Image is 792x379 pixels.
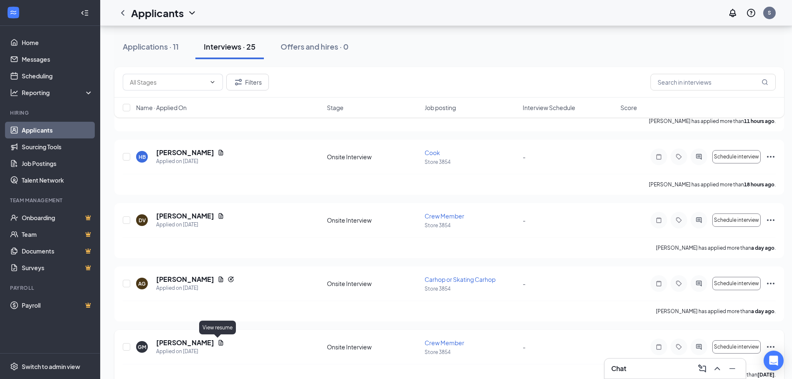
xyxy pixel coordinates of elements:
[22,209,93,226] a: OnboardingCrown
[694,280,704,287] svg: ActiveChat
[22,88,94,97] div: Reporting
[218,276,224,283] svg: Document
[10,362,18,371] svg: Settings
[281,41,349,52] div: Offers and hires · 0
[523,103,575,112] span: Interview Schedule
[728,8,738,18] svg: Notifications
[22,297,93,314] a: PayrollCrown
[674,153,684,160] svg: Tag
[674,344,684,350] svg: Tag
[10,197,91,204] div: Team Management
[118,8,128,18] a: ChevronLeft
[712,364,722,374] svg: ChevronUp
[714,281,759,286] span: Schedule interview
[650,74,776,90] input: Search in interviews
[766,279,776,289] svg: Ellipses
[425,285,517,292] p: Store 3854
[620,103,637,112] span: Score
[22,155,93,172] a: Job Postings
[136,103,187,112] span: Name · Applied On
[425,339,464,346] span: Crew Member
[156,284,234,292] div: Applied on [DATE]
[762,79,768,85] svg: MagnifyingGlass
[138,344,146,351] div: GM
[22,362,80,371] div: Switch to admin view
[156,275,214,284] h5: [PERSON_NAME]
[209,79,216,85] svg: ChevronDown
[22,226,93,243] a: TeamCrown
[233,77,243,87] svg: Filter
[156,347,224,356] div: Applied on [DATE]
[751,308,774,314] b: a day ago
[22,51,93,68] a: Messages
[139,153,146,161] div: HB
[22,243,93,259] a: DocumentsCrown
[674,217,684,223] svg: Tag
[697,364,707,374] svg: ComposeMessage
[744,181,774,188] b: 18 hours ago
[523,153,526,161] span: -
[22,34,93,51] a: Home
[10,284,91,291] div: Payroll
[712,150,761,163] button: Schedule interview
[654,280,664,287] svg: Note
[712,340,761,354] button: Schedule interview
[327,216,420,224] div: Onsite Interview
[22,122,93,138] a: Applicants
[9,8,18,17] svg: WorkstreamLogo
[712,277,761,290] button: Schedule interview
[656,244,776,251] p: [PERSON_NAME] has applied more than .
[156,211,214,221] h5: [PERSON_NAME]
[656,308,776,315] p: [PERSON_NAME] has applied more than .
[199,321,236,334] div: View resume
[425,158,517,166] p: Store 3854
[611,364,626,373] h3: Chat
[10,88,18,97] svg: Analysis
[22,68,93,84] a: Scheduling
[654,217,664,223] svg: Note
[22,172,93,188] a: Talent Network
[768,9,771,16] div: S
[131,6,184,20] h1: Applicants
[156,338,214,347] h5: [PERSON_NAME]
[10,109,91,116] div: Hiring
[425,349,517,356] p: Store 3854
[425,149,440,156] span: Cook
[766,342,776,352] svg: Ellipses
[696,362,709,375] button: ComposeMessage
[138,280,146,287] div: AG
[425,222,517,229] p: Store 3854
[327,153,420,161] div: Onsite Interview
[22,259,93,276] a: SurveysCrown
[654,344,664,350] svg: Note
[327,103,344,112] span: Stage
[523,280,526,287] span: -
[714,217,759,223] span: Schedule interview
[757,371,774,378] b: [DATE]
[523,343,526,351] span: -
[674,280,684,287] svg: Tag
[714,344,759,350] span: Schedule interview
[139,217,146,224] div: DV
[694,153,704,160] svg: ActiveChat
[226,74,269,90] button: Filter Filters
[694,344,704,350] svg: ActiveChat
[764,351,784,371] div: Open Intercom Messenger
[156,221,224,229] div: Applied on [DATE]
[746,8,756,18] svg: QuestionInfo
[218,213,224,219] svg: Document
[751,245,774,251] b: a day ago
[425,212,464,220] span: Crew Member
[123,41,179,52] div: Applications · 11
[727,364,737,374] svg: Minimize
[766,215,776,225] svg: Ellipses
[523,216,526,224] span: -
[204,41,256,52] div: Interviews · 25
[228,276,234,283] svg: Reapply
[714,154,759,160] span: Schedule interview
[425,103,456,112] span: Job posting
[327,343,420,351] div: Onsite Interview
[711,362,724,375] button: ChevronUp
[218,339,224,346] svg: Document
[694,217,704,223] svg: ActiveChat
